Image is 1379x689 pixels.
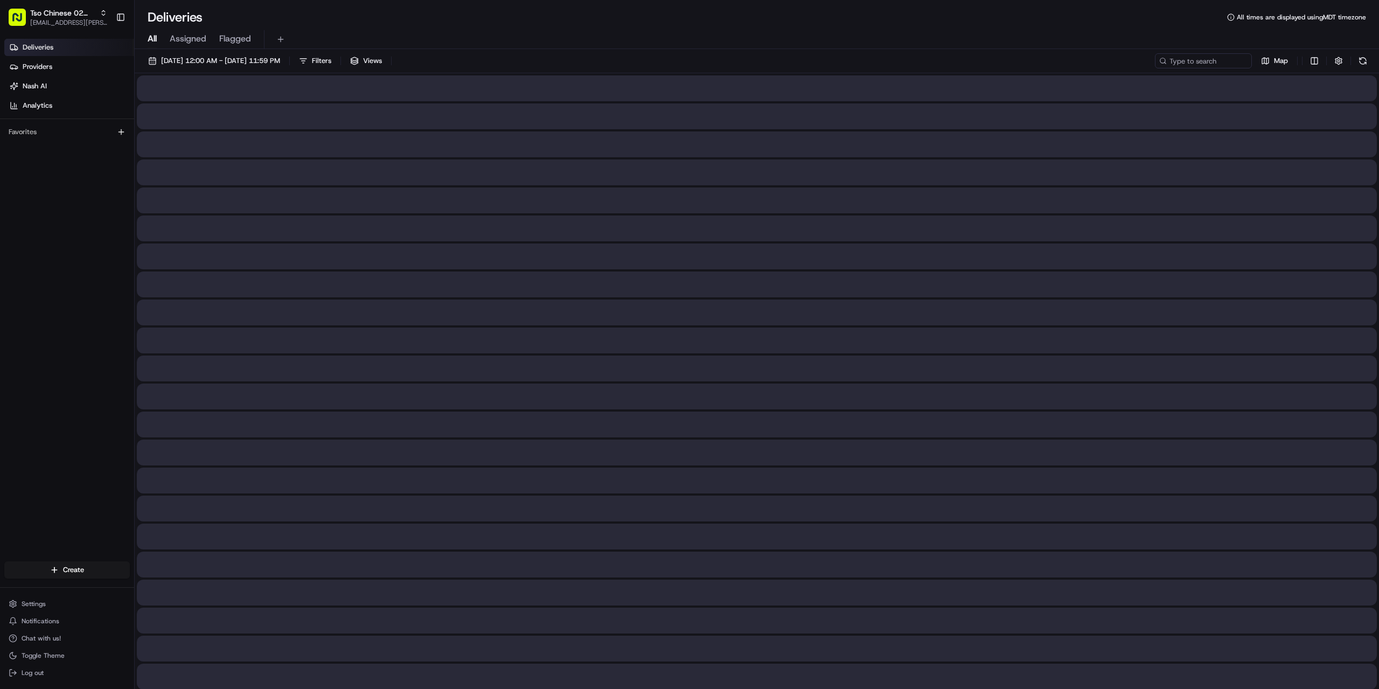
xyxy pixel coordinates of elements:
span: Log out [22,669,44,677]
img: Nash [11,11,32,32]
span: Pylon [107,183,130,191]
span: Providers [23,62,52,72]
button: Settings [4,596,130,611]
span: Views [363,56,382,66]
div: 📗 [11,157,19,166]
span: API Documentation [102,156,173,167]
span: Nash AI [23,81,47,91]
div: Favorites [4,123,130,141]
span: Knowledge Base [22,156,82,167]
a: Providers [4,58,134,75]
span: Deliveries [23,43,53,52]
span: [DATE] 12:00 AM - [DATE] 11:59 PM [161,56,280,66]
span: Toggle Theme [22,651,65,660]
span: Filters [312,56,331,66]
span: Create [63,565,84,575]
button: Notifications [4,614,130,629]
button: Map [1256,53,1293,68]
div: Start new chat [37,103,177,114]
button: Views [345,53,387,68]
span: Map [1274,56,1288,66]
div: We're available if you need us! [37,114,136,122]
button: Tso Chinese 02 Arbor[EMAIL_ADDRESS][PERSON_NAME][DOMAIN_NAME] [4,4,112,30]
a: 💻API Documentation [87,152,177,171]
span: Notifications [22,617,59,625]
p: Welcome 👋 [11,43,196,60]
span: All [148,32,157,45]
button: Start new chat [183,106,196,119]
a: Analytics [4,97,134,114]
a: 📗Knowledge Base [6,152,87,171]
button: Create [4,561,130,579]
button: Refresh [1355,53,1370,68]
button: Log out [4,665,130,680]
input: Clear [28,69,178,81]
span: All times are displayed using MDT timezone [1237,13,1366,22]
div: 💻 [91,157,100,166]
button: [EMAIL_ADDRESS][PERSON_NAME][DOMAIN_NAME] [30,18,107,27]
input: Type to search [1155,53,1252,68]
button: Toggle Theme [4,648,130,663]
a: Powered byPylon [76,182,130,191]
button: Filters [294,53,336,68]
span: Analytics [23,101,52,110]
img: 1736555255976-a54dd68f-1ca7-489b-9aae-adbdc363a1c4 [11,103,30,122]
a: Nash AI [4,78,134,95]
span: Flagged [219,32,251,45]
h1: Deliveries [148,9,203,26]
button: Tso Chinese 02 Arbor [30,8,95,18]
a: Deliveries [4,39,134,56]
span: Settings [22,600,46,608]
span: Assigned [170,32,206,45]
button: [DATE] 12:00 AM - [DATE] 11:59 PM [143,53,285,68]
button: Chat with us! [4,631,130,646]
span: Chat with us! [22,634,61,643]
